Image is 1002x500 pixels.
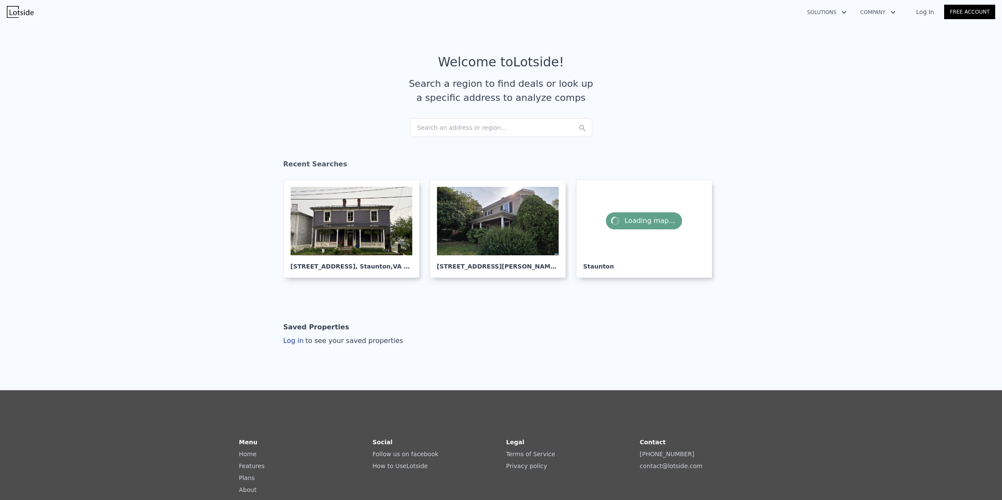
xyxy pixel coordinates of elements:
[239,463,265,469] a: Features
[800,5,854,20] button: Solutions
[239,451,257,457] a: Home
[373,451,439,457] a: Follow us on facebook
[506,439,525,446] strong: Legal
[283,336,403,346] div: Log in
[283,152,719,180] div: Recent Searches
[283,319,349,336] div: Saved Properties
[606,212,682,229] span: Loading map...
[854,5,902,20] button: Company
[506,463,547,469] a: Privacy policy
[437,255,559,271] div: [STREET_ADDRESS][PERSON_NAME] , Staunton
[239,486,257,493] a: About
[430,180,573,278] a: [STREET_ADDRESS][PERSON_NAME], Staunton
[410,118,592,137] div: Search an address or region...
[506,451,555,457] a: Terms of Service
[640,463,702,469] a: contact@lotside.com
[373,439,393,446] strong: Social
[640,451,694,457] a: [PHONE_NUMBER]
[7,6,34,18] img: Lotside
[944,5,995,19] a: Free Account
[906,8,944,16] a: Log In
[576,180,719,278] a: Loading map...Staunton
[438,54,564,70] div: Welcome to Lotside !
[239,439,257,446] strong: Menu
[291,255,412,271] div: [STREET_ADDRESS] , Staunton
[640,439,666,446] strong: Contact
[583,255,705,271] div: Staunton
[239,474,255,481] a: Plans
[373,463,428,469] a: How to UseLotside
[304,337,403,345] span: to see your saved properties
[391,263,425,270] span: , VA 24401
[283,180,426,278] a: [STREET_ADDRESS], Staunton,VA 24401
[406,77,597,105] div: Search a region to find deals or look up a specific address to analyze comps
